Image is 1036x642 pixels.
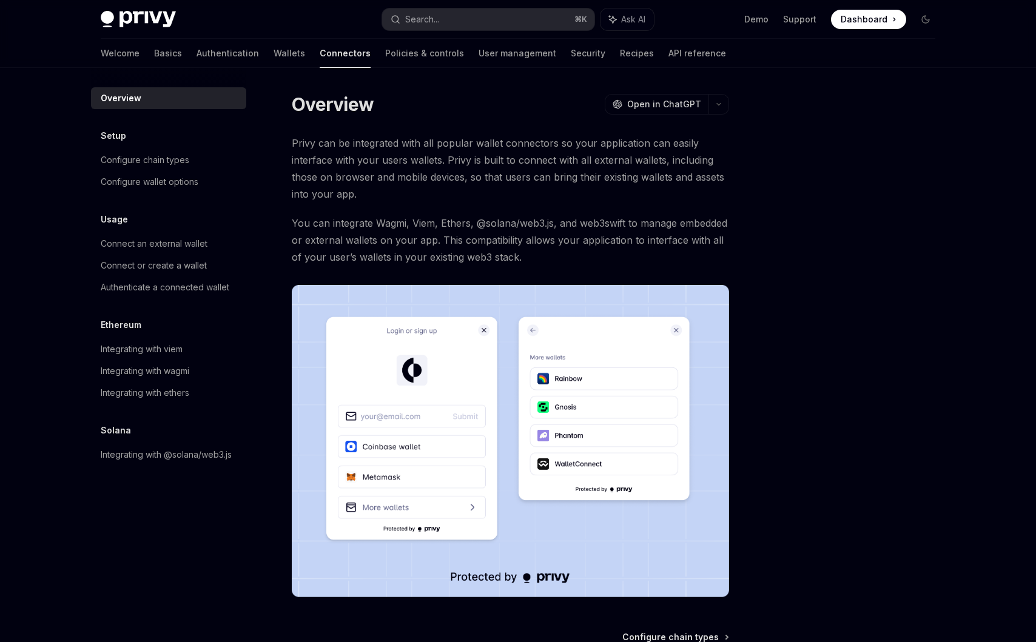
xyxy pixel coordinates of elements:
[101,11,176,28] img: dark logo
[916,10,935,29] button: Toggle dark mode
[841,13,887,25] span: Dashboard
[574,15,587,24] span: ⌘ K
[91,360,246,382] a: Integrating with wagmi
[91,338,246,360] a: Integrating with viem
[627,98,701,110] span: Open in ChatGPT
[605,94,708,115] button: Open in ChatGPT
[783,13,816,25] a: Support
[668,39,726,68] a: API reference
[101,153,189,167] div: Configure chain types
[292,285,729,597] img: Connectors3
[91,233,246,255] a: Connect an external wallet
[385,39,464,68] a: Policies & controls
[91,171,246,193] a: Configure wallet options
[292,93,374,115] h1: Overview
[101,318,141,332] h5: Ethereum
[320,39,371,68] a: Connectors
[382,8,594,30] button: Search...⌘K
[292,215,729,266] span: You can integrate Wagmi, Viem, Ethers, @solana/web3.js, and web3swift to manage embedded or exter...
[101,91,141,105] div: Overview
[831,10,906,29] a: Dashboard
[91,382,246,404] a: Integrating with ethers
[274,39,305,68] a: Wallets
[292,135,729,202] span: Privy can be integrated with all popular wallet connectors so your application can easily interfa...
[621,13,645,25] span: Ask AI
[405,12,439,27] div: Search...
[154,39,182,68] a: Basics
[91,444,246,466] a: Integrating with @solana/web3.js
[744,13,769,25] a: Demo
[101,423,131,438] h5: Solana
[91,276,246,298] a: Authenticate a connected wallet
[620,39,654,68] a: Recipes
[571,39,605,68] a: Security
[101,386,189,400] div: Integrating with ethers
[101,212,128,227] h5: Usage
[101,258,207,273] div: Connect or create a wallet
[197,39,259,68] a: Authentication
[91,149,246,171] a: Configure chain types
[101,342,183,356] div: Integrating with viem
[101,236,207,251] div: Connect an external wallet
[479,39,556,68] a: User management
[91,87,246,109] a: Overview
[101,39,140,68] a: Welcome
[101,447,232,462] div: Integrating with @solana/web3.js
[101,280,229,295] div: Authenticate a connected wallet
[101,175,198,189] div: Configure wallet options
[101,364,189,378] div: Integrating with wagmi
[600,8,654,30] button: Ask AI
[101,129,126,143] h5: Setup
[91,255,246,276] a: Connect or create a wallet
